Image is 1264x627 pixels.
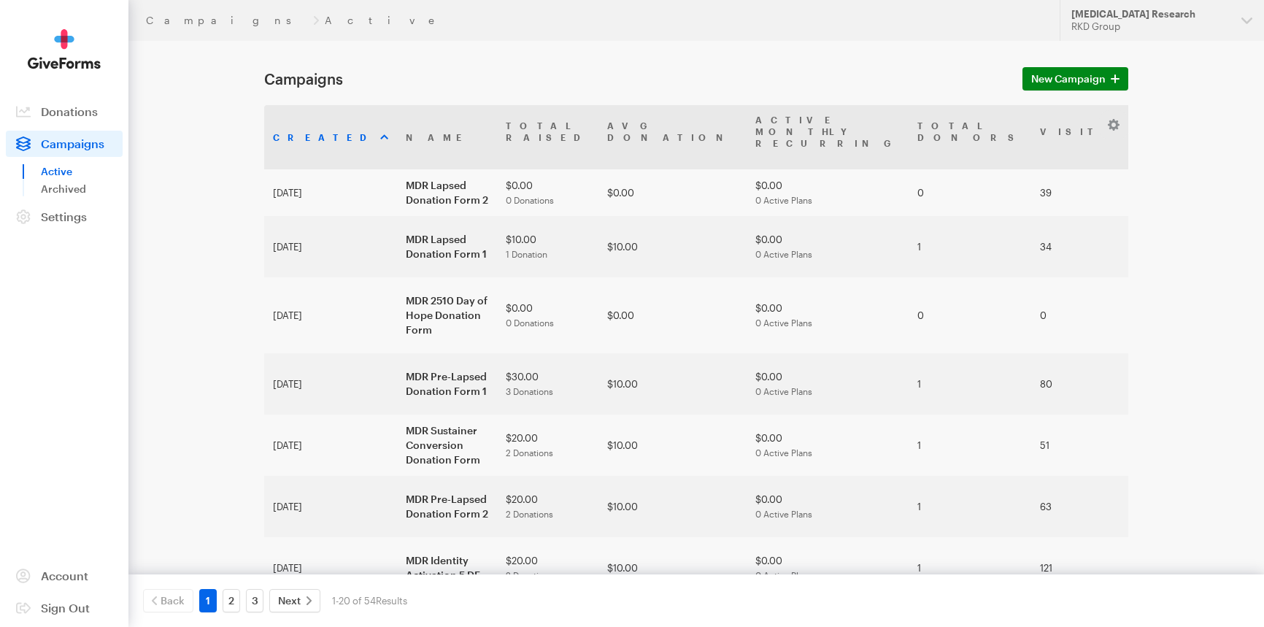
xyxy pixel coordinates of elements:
[1031,277,1125,353] td: 0
[278,592,301,609] span: Next
[264,537,397,599] td: [DATE]
[506,249,547,259] span: 1 Donation
[397,537,497,599] td: MDR Identity Activation 5 DF
[497,169,598,216] td: $0.00
[246,589,263,612] a: 3
[1031,216,1125,277] td: 34
[41,601,90,615] span: Sign Out
[223,589,240,612] a: 2
[747,476,909,537] td: $0.00
[747,216,909,277] td: $0.00
[1031,70,1106,88] span: New Campaign
[6,204,123,230] a: Settings
[28,29,101,69] img: GiveForms
[747,277,909,353] td: $0.00
[755,195,812,205] span: 0 Active Plans
[397,277,497,353] td: MDR 2510 Day of Hope Donation Form
[1125,277,1219,353] td: 0.00%
[598,476,747,537] td: $10.00
[755,249,812,259] span: 0 Active Plans
[755,447,812,458] span: 0 Active Plans
[376,595,407,607] span: Results
[506,195,554,205] span: 0 Donations
[497,415,598,476] td: $20.00
[6,131,123,157] a: Campaigns
[909,415,1031,476] td: 1
[264,353,397,415] td: [DATE]
[269,589,320,612] a: Next
[1031,415,1125,476] td: 51
[41,163,123,180] a: Active
[497,216,598,277] td: $10.00
[6,99,123,125] a: Donations
[497,105,598,169] th: TotalRaised: activate to sort column ascending
[264,415,397,476] td: [DATE]
[598,537,747,599] td: $10.00
[598,216,747,277] td: $10.00
[506,447,553,458] span: 2 Donations
[264,277,397,353] td: [DATE]
[497,476,598,537] td: $20.00
[755,509,812,519] span: 0 Active Plans
[506,509,553,519] span: 2 Donations
[1031,105,1125,169] th: Visits: activate to sort column ascending
[497,537,598,599] td: $20.00
[1031,169,1125,216] td: 39
[397,169,497,216] td: MDR Lapsed Donation Form 2
[747,353,909,415] td: $0.00
[146,15,307,26] a: Campaigns
[506,570,553,580] span: 2 Donations
[1071,8,1230,20] div: [MEDICAL_DATA] Research
[397,105,497,169] th: Name: activate to sort column ascending
[1125,415,1219,476] td: 3.92%
[598,277,747,353] td: $0.00
[6,563,123,589] a: Account
[1071,20,1230,33] div: RKD Group
[41,180,123,198] a: Archived
[397,353,497,415] td: MDR Pre-Lapsed Donation Form 1
[497,277,598,353] td: $0.00
[909,476,1031,537] td: 1
[264,216,397,277] td: [DATE]
[909,277,1031,353] td: 0
[6,595,123,621] a: Sign Out
[755,570,812,580] span: 0 Active Plans
[264,105,397,169] th: Created: activate to sort column ascending
[909,216,1031,277] td: 1
[747,169,909,216] td: $0.00
[264,70,1005,88] h1: Campaigns
[1022,67,1128,91] a: New Campaign
[332,589,407,612] div: 1-20 of 54
[1125,216,1219,277] td: 2.94%
[598,353,747,415] td: $10.00
[909,105,1031,169] th: TotalDonors: activate to sort column ascending
[909,169,1031,216] td: 0
[41,136,104,150] span: Campaigns
[909,537,1031,599] td: 1
[397,476,497,537] td: MDR Pre-Lapsed Donation Form 2
[598,105,747,169] th: AvgDonation: activate to sort column ascending
[598,415,747,476] td: $10.00
[1031,353,1125,415] td: 80
[41,569,88,582] span: Account
[1125,537,1219,599] td: 1.65%
[1031,476,1125,537] td: 63
[1125,476,1219,537] td: 3.17%
[1031,537,1125,599] td: 121
[41,104,98,118] span: Donations
[1125,353,1219,415] td: 3.75%
[506,318,554,328] span: 0 Donations
[397,216,497,277] td: MDR Lapsed Donation Form 1
[506,386,553,396] span: 3 Donations
[264,169,397,216] td: [DATE]
[397,415,497,476] td: MDR Sustainer Conversion Donation Form
[497,353,598,415] td: $30.00
[41,209,87,223] span: Settings
[1125,169,1219,216] td: 0.00%
[755,386,812,396] span: 0 Active Plans
[747,105,909,169] th: Active MonthlyRecurring: activate to sort column ascending
[598,169,747,216] td: $0.00
[755,318,812,328] span: 0 Active Plans
[1125,105,1219,169] th: Conv. Rate: activate to sort column ascending
[747,415,909,476] td: $0.00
